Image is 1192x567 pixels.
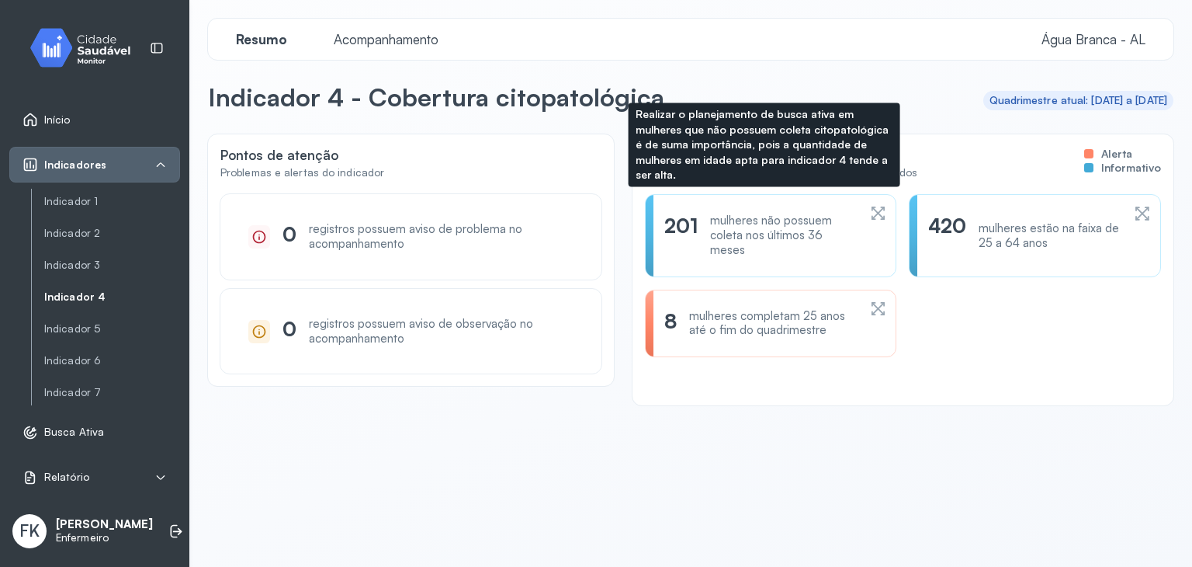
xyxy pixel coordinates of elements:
a: Acompanhamento [318,32,454,47]
div: 0 [282,317,296,346]
span: Busca Ativa [44,426,104,439]
a: Indicador 4 [44,287,180,307]
a: Indicador 7 [44,386,180,399]
div: 201 [664,214,698,257]
div: registros possuem aviso de observação no acompanhamento [309,317,573,346]
div: Resumo dos indivíduos [645,147,1161,194]
div: Informações gerais sobre os indivíduos acompanhados [645,166,917,179]
a: Indicador 3 [44,259,180,272]
div: registros possuem aviso de problema no acompanhamento [309,222,573,252]
span: Resumo [227,31,296,47]
a: Indicador 4 [44,290,180,304]
a: Indicador 6 [44,351,180,370]
p: [PERSON_NAME] [56,517,153,532]
a: Indicador 7 [44,383,180,402]
a: Indicador 6 [44,354,180,367]
a: Resumo [220,32,303,47]
div: Resumo dos indivíduos [645,147,917,163]
div: mulheres não possuem coleta nos últimos 36 meses [710,214,857,257]
div: Problemas e alertas do indicador [220,166,384,179]
div: mulheres completam 25 anos até o fim do quadrimestre [689,309,858,339]
p: Enfermeiro [56,531,153,544]
span: Relatório [44,471,89,484]
span: Água Branca - AL [1041,31,1145,47]
div: Quadrimestre atual: [DATE] a [DATE] [989,94,1168,107]
div: mulheres estão na faixa de 25 a 64 anos [979,221,1121,251]
a: Indicador 5 [44,322,180,336]
a: Indicador 1 [44,195,180,208]
a: Busca Ativa [23,425,167,440]
a: Início [23,112,167,127]
div: Pontos de atenção [220,147,384,163]
span: Início [44,113,71,127]
a: Indicador 5 [44,319,180,339]
span: Indicadores [44,158,106,172]
div: 8 [664,309,677,339]
a: Indicador 3 [44,256,180,275]
div: 420 [928,214,965,257]
img: monitor.svg [16,25,156,71]
span: Acompanhamento [324,31,448,47]
a: Indicador 2 [44,227,180,240]
span: FK [19,520,40,541]
a: Indicador 2 [44,224,180,243]
a: Indicador 1 [44,192,180,211]
p: Indicador 4 - Cobertura citopatológica [208,82,664,113]
div: 0 [282,222,296,252]
span: Informativo [1101,161,1161,175]
div: Pontos de atenção [220,147,601,194]
span: Alerta [1101,147,1132,161]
